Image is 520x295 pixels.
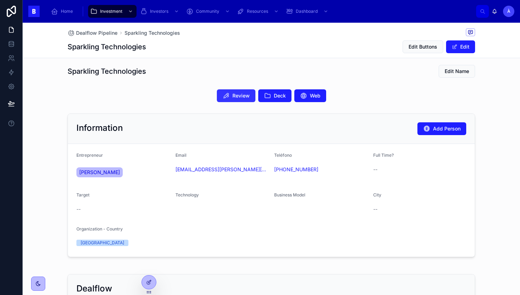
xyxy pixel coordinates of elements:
[81,240,124,246] div: [GEOGRAPHIC_DATA]
[76,29,117,37] span: Dealflow Pipeline
[76,192,89,197] span: Target
[310,92,320,99] span: Web
[274,166,318,173] a: [PHONE_NUMBER]
[373,166,377,173] span: --
[296,9,318,14] span: Dashboard
[61,9,73,14] span: Home
[433,125,461,132] span: Add Person
[45,4,476,19] div: scrollable content
[284,5,332,18] a: Dashboard
[76,152,103,158] span: Entrepreneur
[235,5,282,18] a: Resources
[217,89,255,102] button: Review
[175,152,186,158] span: Email
[409,43,437,50] span: Edit Buttons
[125,29,180,37] a: Sparkling Technologies
[439,65,475,78] button: Edit Name
[373,152,394,158] span: Full Time?
[446,40,475,53] button: Edit
[445,68,469,75] span: Edit Name
[417,122,466,135] button: Add Person
[79,169,120,176] span: [PERSON_NAME]
[76,167,123,177] a: [PERSON_NAME]
[507,9,510,14] span: À
[76,283,112,294] h2: Dealflow
[184,5,233,18] a: Community
[196,9,219,14] span: Community
[88,5,137,18] a: Investment
[68,42,146,52] h1: Sparkling Technologies
[138,5,183,18] a: Investors
[100,9,122,14] span: Investment
[76,226,123,232] span: Organization - Country
[76,122,123,134] h2: Information
[49,5,78,18] a: Home
[175,166,269,173] a: [EMAIL_ADDRESS][PERSON_NAME][DOMAIN_NAME]
[68,29,117,37] a: Dealflow Pipeline
[258,89,291,102] button: Deck
[175,192,199,197] span: Technology
[373,192,381,197] span: City
[274,152,292,158] span: Teléfono
[373,206,377,213] span: --
[68,66,146,76] h1: Sparkling Technologies
[232,92,250,99] span: Review
[403,40,443,53] button: Edit Buttons
[150,9,168,14] span: Investors
[28,6,40,17] img: App logo
[294,89,326,102] button: Web
[274,192,305,197] span: Business Model
[76,206,81,213] span: --
[274,92,286,99] span: Deck
[247,9,268,14] span: Resources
